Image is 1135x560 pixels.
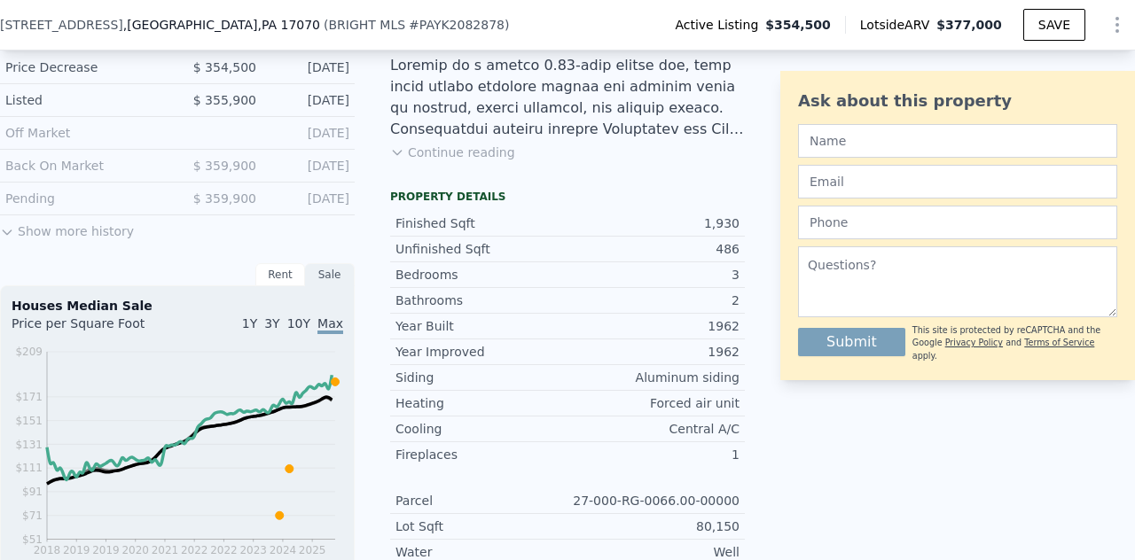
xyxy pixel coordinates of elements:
[395,240,567,258] div: Unfinished Sqft
[567,343,740,361] div: 1962
[567,446,740,463] div: 1
[798,124,1117,158] input: Name
[270,544,297,556] tspan: 2024
[12,315,177,343] div: Price per Square Foot
[34,544,61,556] tspan: 2018
[15,346,43,358] tspan: $209
[152,544,179,556] tspan: 2021
[121,544,149,556] tspan: 2020
[395,492,567,509] div: Parcel
[675,16,765,34] span: Active Listing
[390,190,745,204] div: Property details
[765,16,831,34] span: $354,500
[395,420,567,438] div: Cooling
[193,93,256,107] span: $ 355,900
[264,316,279,331] span: 3Y
[798,165,1117,198] input: Email
[305,263,355,286] div: Sale
[181,544,208,556] tspan: 2022
[257,18,320,32] span: , PA 17070
[1100,7,1135,43] button: Show Options
[22,486,43,498] tspan: $91
[395,369,567,386] div: Siding
[270,124,349,142] div: [DATE]
[567,292,740,309] div: 2
[936,18,1002,32] span: $377,000
[324,16,509,34] div: ( )
[567,492,740,509] div: 27-000-RG-0066.00-00000
[567,394,740,412] div: Forced air unit
[15,462,43,474] tspan: $111
[395,446,567,463] div: Fireplaces
[299,544,326,556] tspan: 2025
[567,266,740,284] div: 3
[193,191,256,206] span: $ 359,900
[193,159,256,173] span: $ 359,900
[329,18,406,32] span: BRIGHT MLS
[912,324,1117,362] div: This site is protected by reCAPTCHA and the Google and apply.
[270,157,349,175] div: [DATE]
[798,328,905,356] button: Submit
[92,544,120,556] tspan: 2019
[5,58,163,76] div: Price Decrease
[567,317,740,335] div: 1962
[1023,9,1085,41] button: SAVE
[1024,338,1094,347] a: Terms of Service
[193,60,256,74] span: $ 354,500
[5,91,163,109] div: Listed
[242,316,257,331] span: 1Y
[567,420,740,438] div: Central A/C
[5,190,163,207] div: Pending
[270,58,349,76] div: [DATE]
[15,439,43,451] tspan: $131
[567,369,740,386] div: Aluminum siding
[390,55,745,140] div: Loremip do s ametco 0.83-adip elitse doe, temp incid utlabo etdolore magnaa eni adminim venia qu ...
[287,316,310,331] span: 10Y
[270,190,349,207] div: [DATE]
[395,292,567,309] div: Bathrooms
[567,517,740,535] div: 80,150
[22,533,43,546] tspan: $51
[15,415,43,427] tspan: $151
[395,317,567,335] div: Year Built
[270,91,349,109] div: [DATE]
[63,544,90,556] tspan: 2019
[395,266,567,284] div: Bedrooms
[239,544,267,556] tspan: 2023
[395,517,567,535] div: Lot Sqft
[15,391,43,403] tspan: $171
[395,214,567,232] div: Finished Sqft
[390,144,515,161] button: Continue reading
[567,240,740,258] div: 486
[798,89,1117,113] div: Ask about this property
[5,124,163,142] div: Off Market
[22,509,43,522] tspan: $71
[798,206,1117,239] input: Phone
[12,297,343,315] div: Houses Median Sale
[317,316,343,334] span: Max
[945,338,1003,347] a: Privacy Policy
[255,263,305,286] div: Rent
[123,16,320,34] span: , [GEOGRAPHIC_DATA]
[860,16,936,34] span: Lotside ARV
[567,214,740,232] div: 1,930
[210,544,238,556] tspan: 2022
[395,343,567,361] div: Year Improved
[409,18,505,32] span: # PAYK2082878
[395,394,567,412] div: Heating
[5,157,163,175] div: Back On Market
